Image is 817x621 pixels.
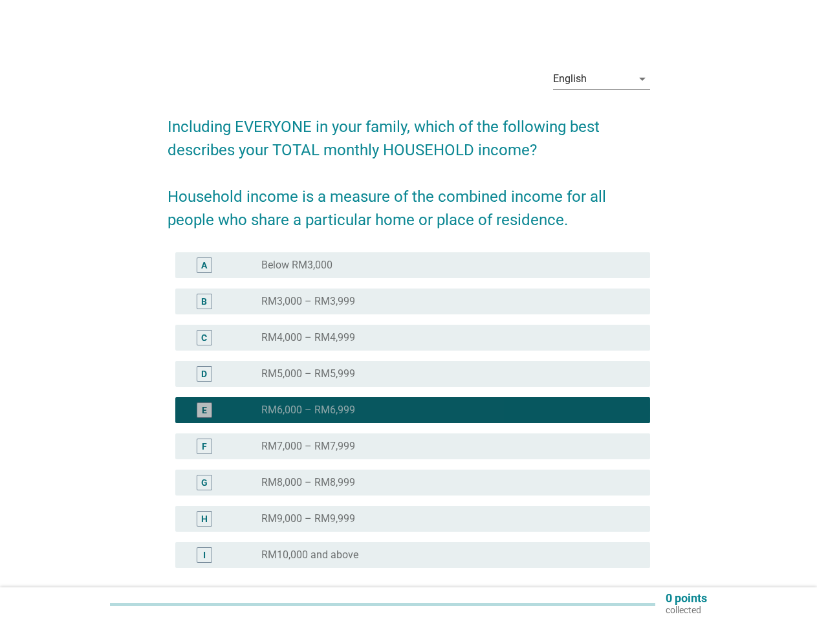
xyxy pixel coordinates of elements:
div: E [202,404,207,417]
div: D [201,367,207,381]
label: RM8,000 – RM8,999 [261,476,355,489]
label: Below RM3,000 [261,259,332,272]
label: RM3,000 – RM3,999 [261,295,355,308]
h2: Including EVERYONE in your family, which of the following best describes your TOTAL monthly HOUSE... [168,102,650,232]
label: RM4,000 – RM4,999 [261,331,355,344]
div: English [553,73,587,85]
i: arrow_drop_down [635,71,650,87]
label: RM9,000 – RM9,999 [261,512,355,525]
div: B [201,295,207,309]
p: collected [666,604,707,616]
label: RM7,000 – RM7,999 [261,440,355,453]
label: RM10,000 and above [261,549,358,561]
div: F [202,440,207,453]
div: G [201,476,208,490]
p: 0 points [666,593,707,604]
label: RM5,000 – RM5,999 [261,367,355,380]
div: C [201,331,207,345]
div: A [201,259,207,272]
label: RM6,000 – RM6,999 [261,404,355,417]
div: I [203,549,206,562]
div: H [201,512,208,526]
